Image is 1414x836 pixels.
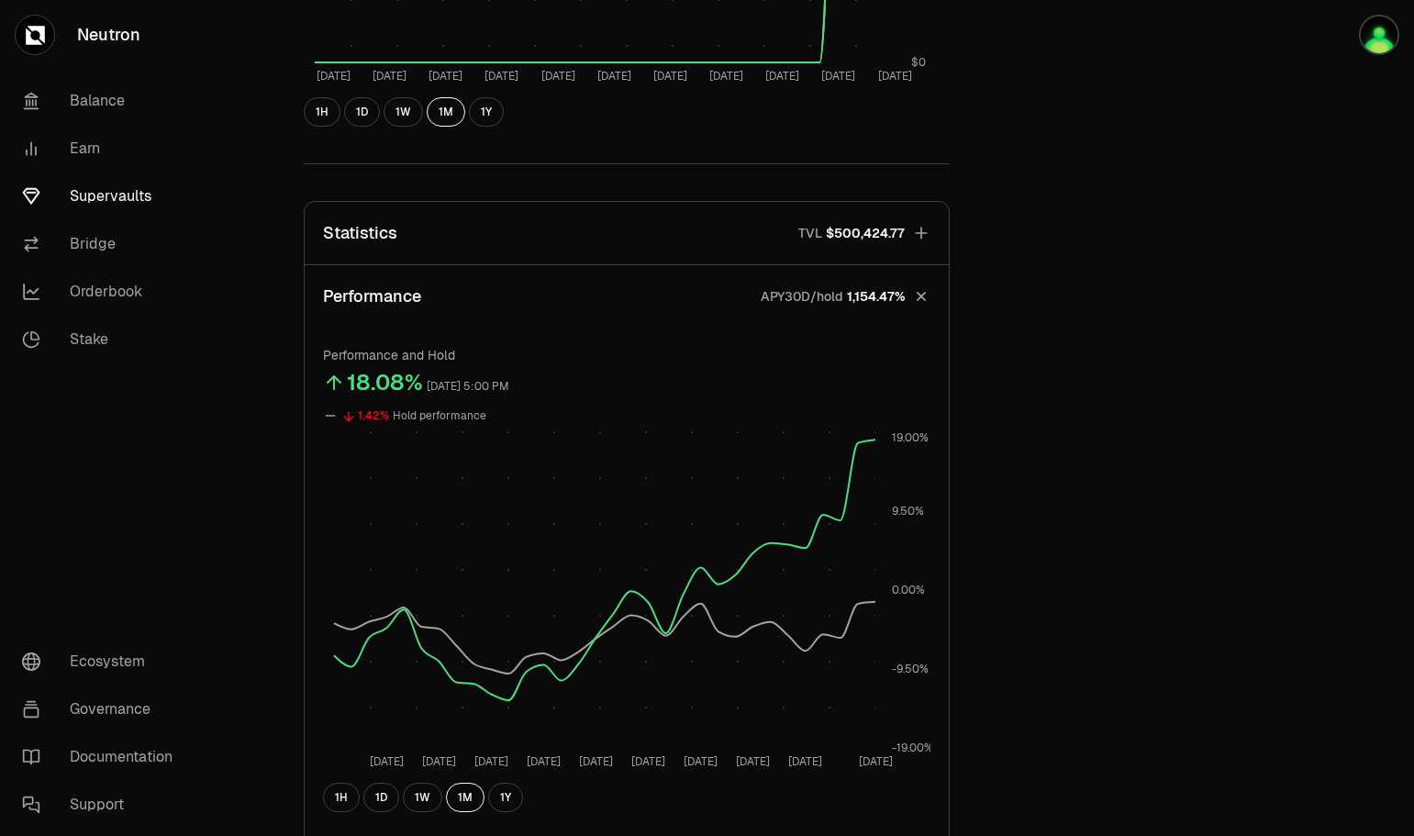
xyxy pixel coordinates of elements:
[736,754,770,769] tspan: [DATE]
[684,754,718,769] tspan: [DATE]
[305,202,949,264] button: StatisticsTVL$500,424.77
[892,504,924,518] tspan: 9.50%
[7,781,198,829] a: Support
[427,97,465,127] button: 1M
[652,69,686,84] tspan: [DATE]
[540,69,574,84] tspan: [DATE]
[892,662,929,676] tspan: -9.50%
[323,346,930,364] p: Performance and Hold
[369,754,403,769] tspan: [DATE]
[761,287,843,306] p: APY30D/hold
[403,783,442,812] button: 1W
[7,316,198,363] a: Stake
[788,754,822,769] tspan: [DATE]
[393,406,486,427] div: Hold performance
[473,754,507,769] tspan: [DATE]
[7,220,198,268] a: Bridge
[323,220,397,246] p: Statistics
[847,287,905,306] span: 1,154.47%
[358,406,389,427] div: 1.42%
[305,265,949,328] button: PerformanceAPY30D/hold1,154.47%
[826,224,905,242] span: $500,424.77
[373,69,406,84] tspan: [DATE]
[323,284,421,309] p: Performance
[316,69,350,84] tspan: [DATE]
[446,783,484,812] button: 1M
[596,69,630,84] tspan: [DATE]
[765,69,799,84] tspan: [DATE]
[526,754,560,769] tspan: [DATE]
[578,754,612,769] tspan: [DATE]
[7,125,198,173] a: Earn
[7,173,198,220] a: Supervaults
[363,783,399,812] button: 1D
[7,686,198,733] a: Governance
[7,638,198,686] a: Ecosystem
[892,430,929,445] tspan: 19.00%
[304,97,340,127] button: 1H
[911,55,926,70] tspan: $0
[7,733,198,781] a: Documentation
[631,754,665,769] tspan: [DATE]
[421,754,455,769] tspan: [DATE]
[877,69,911,84] tspan: [DATE]
[488,783,523,812] button: 1Y
[347,368,423,397] div: 18.08%
[484,69,518,84] tspan: [DATE]
[709,69,743,84] tspan: [DATE]
[858,754,892,769] tspan: [DATE]
[7,268,198,316] a: Orderbook
[427,376,509,397] div: [DATE] 5:00 PM
[469,97,504,127] button: 1Y
[892,741,933,755] tspan: -19.00%
[892,583,925,597] tspan: 0.00%
[323,783,360,812] button: 1H
[429,69,462,84] tspan: [DATE]
[344,97,380,127] button: 1D
[798,224,822,242] p: TVL
[821,69,855,84] tspan: [DATE]
[1359,15,1399,55] img: OG Cosmos
[7,77,198,125] a: Balance
[384,97,423,127] button: 1W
